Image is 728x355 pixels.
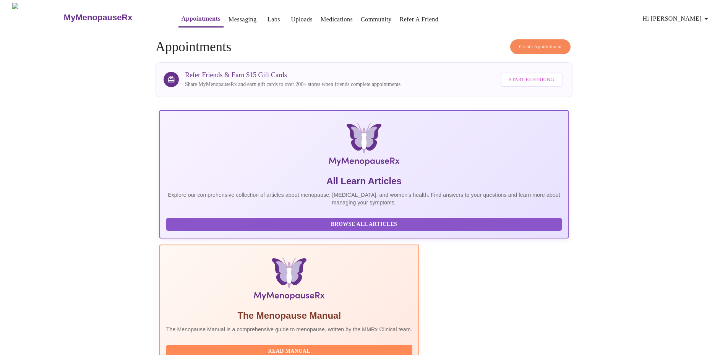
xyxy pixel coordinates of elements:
button: Browse All Articles [166,218,562,231]
a: Refer a Friend [400,14,439,25]
a: Read Manual [166,347,414,354]
button: Refer a Friend [397,12,442,27]
span: Start Referring [509,75,554,84]
button: Community [358,12,395,27]
h3: MyMenopauseRx [64,13,133,23]
img: MyMenopauseRx Logo [12,3,63,32]
span: Hi [PERSON_NAME] [643,13,711,24]
button: Start Referring [501,73,563,87]
a: Browse All Articles [166,220,564,227]
button: Uploads [288,12,316,27]
a: Messaging [229,14,256,25]
button: Labs [261,12,286,27]
button: Appointments [178,11,224,28]
a: Medications [321,14,353,25]
button: Medications [318,12,356,27]
h5: The Menopause Manual [166,310,412,322]
button: Create Appointment [510,39,571,54]
a: Labs [268,14,280,25]
a: Uploads [291,14,313,25]
img: MyMenopauseRx Logo [228,123,500,169]
a: Start Referring [499,69,564,91]
h5: All Learn Articles [166,175,562,187]
a: Community [361,14,392,25]
p: Share MyMenopauseRx and earn gift cards to over 200+ stores when friends complete appointments [185,81,400,88]
p: The Menopause Manual is a comprehensive guide to menopause, written by the MMRx Clinical team. [166,326,412,333]
a: MyMenopauseRx [63,4,163,31]
p: Explore our comprehensive collection of articles about menopause, [MEDICAL_DATA], and women's hea... [166,191,562,206]
h4: Appointments [156,39,572,55]
button: Hi [PERSON_NAME] [640,11,714,26]
span: Create Appointment [519,42,562,51]
button: Messaging [225,12,259,27]
a: Appointments [182,13,221,24]
img: Menopause Manual [205,258,373,303]
h3: Refer Friends & Earn $15 Gift Cards [185,71,400,79]
span: Browse All Articles [174,220,554,229]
